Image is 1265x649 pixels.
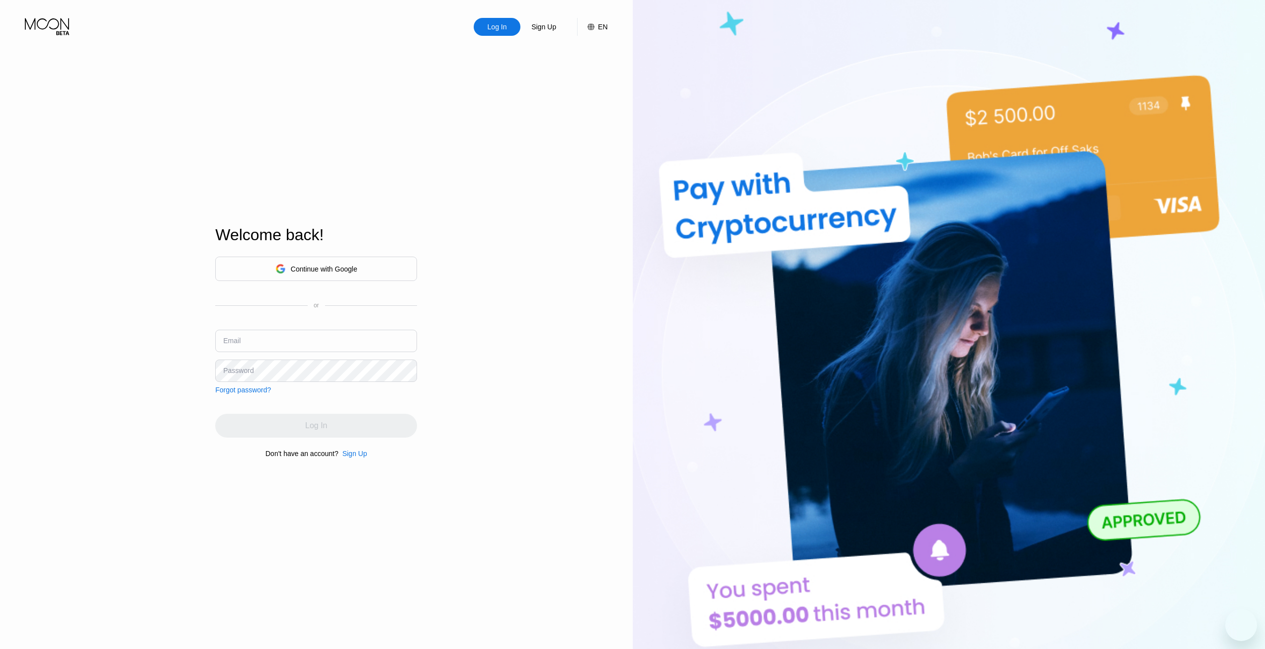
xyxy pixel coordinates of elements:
div: Password [223,367,253,374]
div: Sign Up [338,450,367,458]
div: Sign Up [342,450,367,458]
div: Sign Up [530,22,557,32]
div: Continue with Google [291,265,357,273]
div: EN [598,23,607,31]
div: Log In [487,22,508,32]
div: Forgot password? [215,386,271,394]
div: EN [577,18,607,36]
iframe: Button to launch messaging window [1225,609,1257,641]
div: Continue with Google [215,257,417,281]
div: Welcome back! [215,226,417,244]
div: Don't have an account? [265,450,338,458]
div: Email [223,337,241,345]
div: or [314,302,319,309]
div: Sign Up [520,18,567,36]
div: Log In [474,18,520,36]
